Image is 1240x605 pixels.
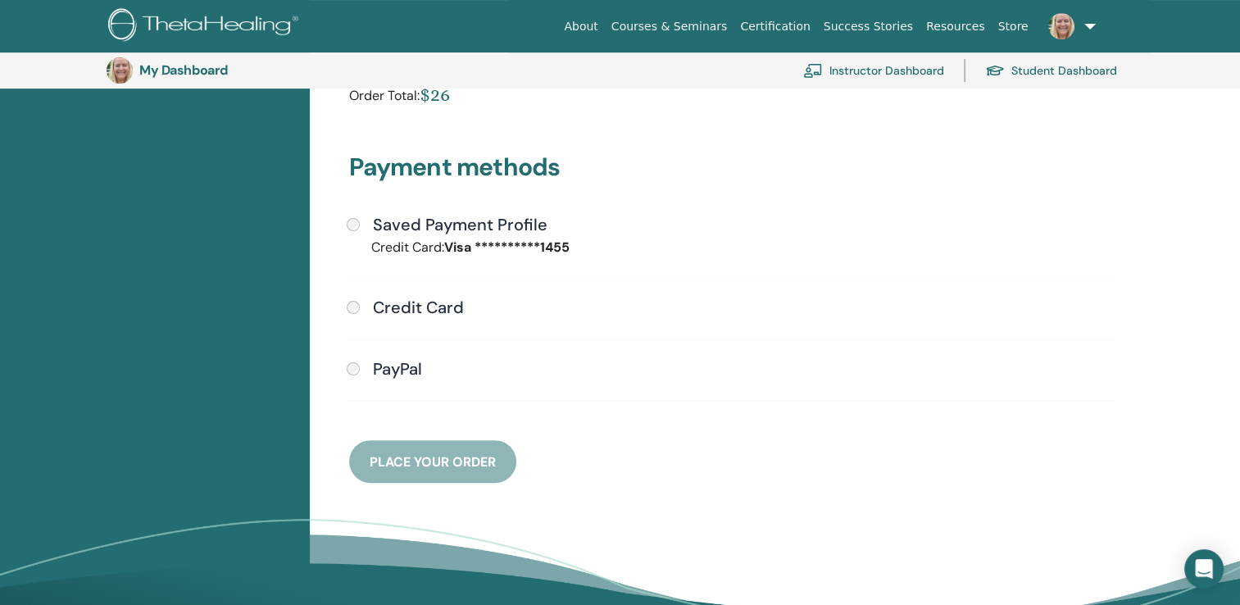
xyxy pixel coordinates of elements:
[734,11,816,42] a: Certification
[1048,13,1074,39] img: default.jpg
[349,152,1112,189] h3: Payment methods
[373,215,547,234] h4: Saved Payment Profile
[107,57,133,84] img: default.jpg
[108,8,304,45] img: logo.png
[920,11,992,42] a: Resources
[139,62,303,78] h3: My Dashboard
[985,64,1005,78] img: graduation-cap.svg
[373,359,422,379] h4: PayPal
[992,11,1035,42] a: Store
[420,83,450,107] div: $26
[817,11,920,42] a: Success Stories
[557,11,604,42] a: About
[1184,549,1224,589] div: Open Intercom Messenger
[803,63,823,78] img: chalkboard-teacher.svg
[349,83,420,113] div: Order Total:
[803,52,944,89] a: Instructor Dashboard
[985,52,1117,89] a: Student Dashboard
[373,298,464,317] h4: Credit Card
[605,11,734,42] a: Courses & Seminars
[359,238,730,257] div: Credit Card:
